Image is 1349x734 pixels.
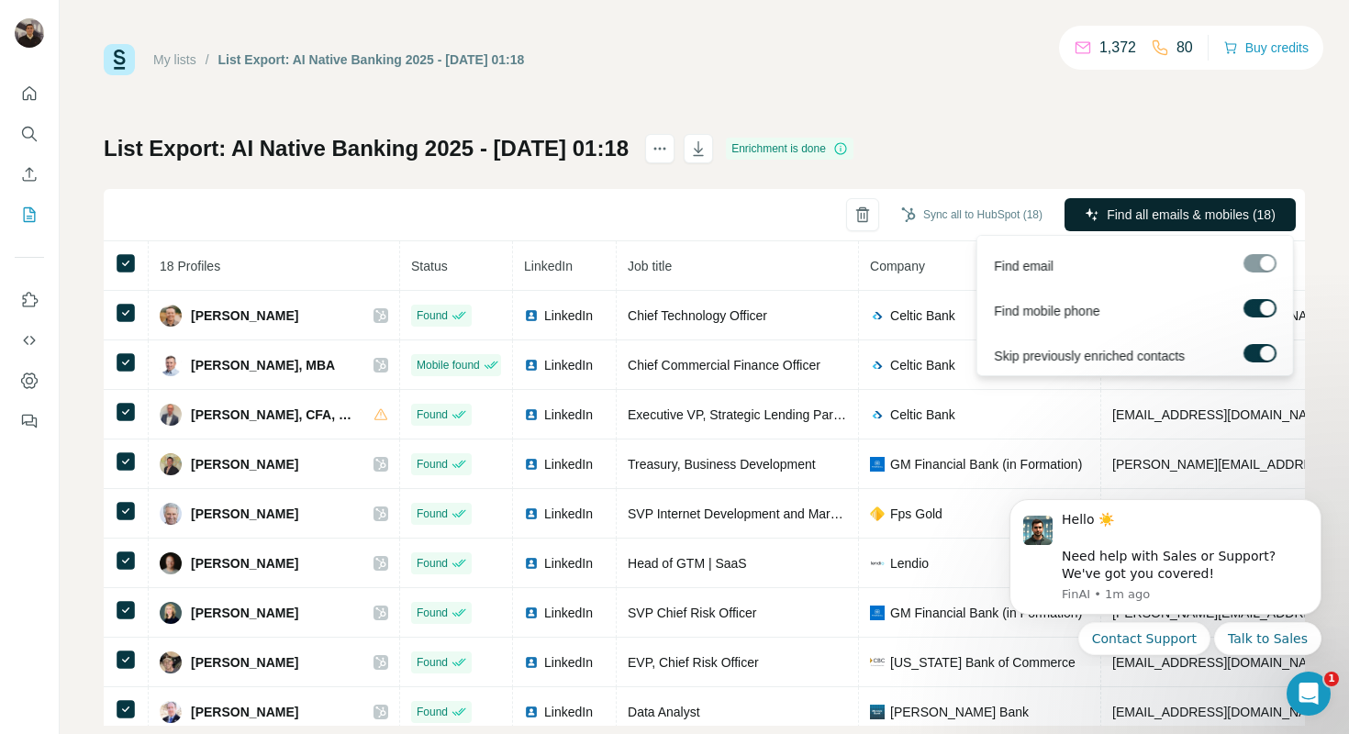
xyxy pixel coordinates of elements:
span: Find mobile phone [994,302,1099,320]
img: company-logo [870,655,885,670]
img: company-logo [870,705,885,719]
button: My lists [15,198,44,231]
span: Find all emails & mobiles (18) [1107,206,1276,224]
img: Avatar [160,651,182,673]
span: Treasury, Business Development [628,457,816,472]
span: Head of GTM | SaaS [628,556,747,571]
span: LinkedIn [544,604,593,622]
img: LinkedIn logo [524,506,539,521]
span: LinkedIn [544,306,593,325]
div: List Export: AI Native Banking 2025 - [DATE] 01:18 [218,50,525,69]
span: LinkedIn [544,455,593,473]
img: company-logo [870,606,885,620]
span: Job title [628,259,672,273]
span: [PERSON_NAME] [191,703,298,721]
img: Avatar [160,404,182,426]
h1: List Export: AI Native Banking 2025 - [DATE] 01:18 [104,134,629,163]
img: company-logo [870,457,885,472]
span: Found [417,654,448,671]
button: Search [15,117,44,150]
button: Feedback [15,405,44,438]
img: Avatar [160,354,182,376]
img: LinkedIn logo [524,606,539,620]
span: LinkedIn [544,653,593,672]
span: Company [870,259,925,273]
span: Chief Technology Officer [628,308,767,323]
button: Use Surfe API [15,324,44,357]
img: Avatar [160,305,182,327]
span: Data Analyst [628,705,700,719]
img: Avatar [160,453,182,475]
img: Avatar [160,701,182,723]
span: Celtic Bank [890,356,955,374]
iframe: Intercom live chat [1287,672,1331,716]
span: Found [417,555,448,572]
img: Avatar [15,18,44,48]
span: GM Financial Bank (in Formation) [890,604,1082,622]
span: [PERSON_NAME] [191,554,298,573]
span: [EMAIL_ADDRESS][DOMAIN_NAME] [1112,655,1330,670]
span: [PERSON_NAME] [191,604,298,622]
span: Lendio [890,554,929,573]
span: [PERSON_NAME] Bank [890,703,1029,721]
img: Surfe Logo [104,44,135,75]
span: Chief Commercial Finance Officer [628,358,820,373]
button: Quick start [15,77,44,110]
button: Find all emails & mobiles (18) [1065,198,1296,231]
img: Avatar [160,503,182,525]
span: [EMAIL_ADDRESS][DOMAIN_NAME] [1112,705,1330,719]
span: SVP Internet Development and Marketing [628,506,864,521]
img: Avatar [160,602,182,624]
span: Find email [994,257,1054,275]
span: Fps Gold [890,505,942,523]
div: Enrichment is done [726,138,853,160]
span: LinkedIn [544,554,593,573]
button: Sync all to HubSpot (18) [888,201,1055,228]
img: company-logo [870,506,885,521]
iframe: Intercom notifications message [982,483,1349,666]
img: company-logo [870,308,885,323]
li: / [206,50,209,69]
span: [US_STATE] Bank of Commerce [890,653,1076,672]
span: Celtic Bank [890,306,955,325]
img: LinkedIn logo [524,705,539,719]
button: Dashboard [15,364,44,397]
span: Found [417,406,448,423]
span: [PERSON_NAME], CFA, CRCM [191,406,355,424]
a: My lists [153,52,196,67]
span: [PERSON_NAME] [191,505,298,523]
span: [PERSON_NAME] [191,306,298,325]
button: Enrich CSV [15,158,44,191]
span: LinkedIn [544,406,593,424]
p: 80 [1176,37,1193,59]
button: actions [645,134,674,163]
span: Found [417,456,448,473]
span: Mobile found [417,357,480,373]
span: [EMAIL_ADDRESS][DOMAIN_NAME] [1112,407,1330,422]
span: LinkedIn [544,703,593,721]
span: Celtic Bank [890,406,955,424]
img: Avatar [160,552,182,574]
span: LinkedIn [524,259,573,273]
span: LinkedIn [544,356,593,374]
img: LinkedIn logo [524,457,539,472]
span: Found [417,704,448,720]
span: 18 Profiles [160,259,220,273]
img: company-logo [870,407,885,422]
img: LinkedIn logo [524,308,539,323]
span: 1 [1324,672,1339,686]
span: [PERSON_NAME], MBA [191,356,335,374]
span: Found [417,605,448,621]
span: Executive VP, Strategic Lending Partnerships [628,407,886,422]
span: LinkedIn [544,505,593,523]
p: 1,372 [1099,37,1136,59]
img: company-logo [870,556,885,571]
